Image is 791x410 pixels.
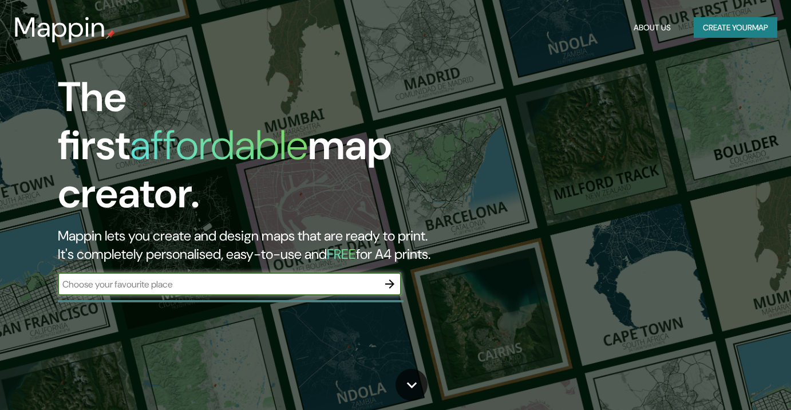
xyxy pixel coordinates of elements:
[130,119,308,172] h1: affordable
[629,17,675,38] button: About Us
[689,365,778,397] iframe: Help widget launcher
[14,11,106,44] h3: Mappin
[694,17,777,38] button: Create yourmap
[106,30,115,39] img: mappin-pin
[58,227,453,263] h2: Mappin lets you create and design maps that are ready to print. It's completely personalised, eas...
[58,73,453,227] h1: The first map creator.
[58,278,378,291] input: Choose your favourite place
[327,245,356,263] h5: FREE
